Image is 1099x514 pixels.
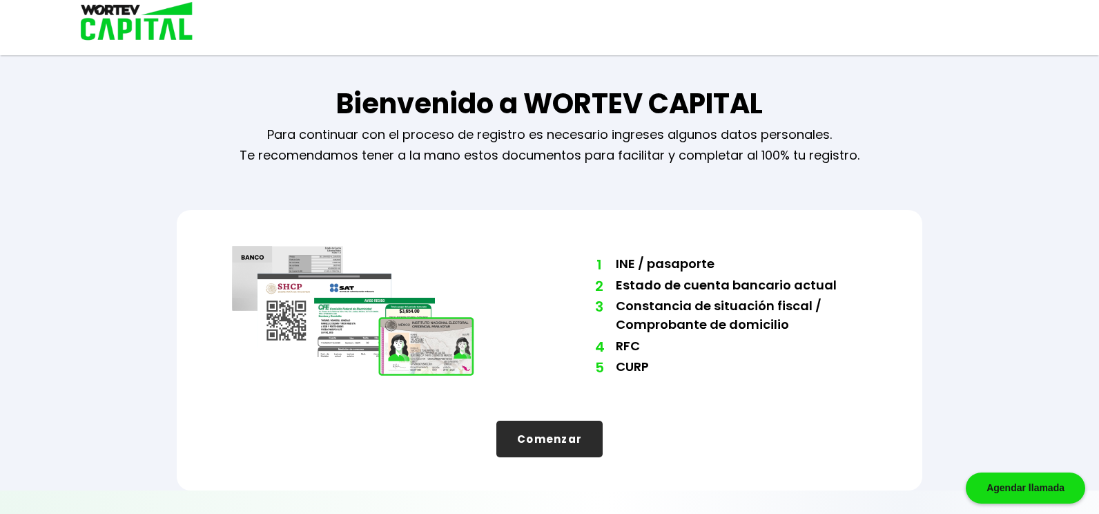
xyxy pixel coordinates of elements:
span: 5 [595,357,602,378]
span: 1 [595,254,602,275]
li: Estado de cuenta bancario actual [616,276,867,297]
li: INE / pasaporte [616,254,867,276]
button: Comenzar [496,421,603,457]
div: Agendar llamada [966,473,1085,504]
li: CURP [616,357,867,379]
p: Para continuar con el proceso de registro es necesario ingreses algunos datos personales. Te reco... [240,124,859,166]
li: RFC [616,336,867,358]
span: 4 [595,336,602,357]
h1: Bienvenido a WORTEV CAPITAL [336,83,763,124]
span: 3 [595,296,602,317]
span: 2 [595,276,602,296]
li: Constancia de situación fiscal / Comprobante de domicilio [616,296,867,336]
